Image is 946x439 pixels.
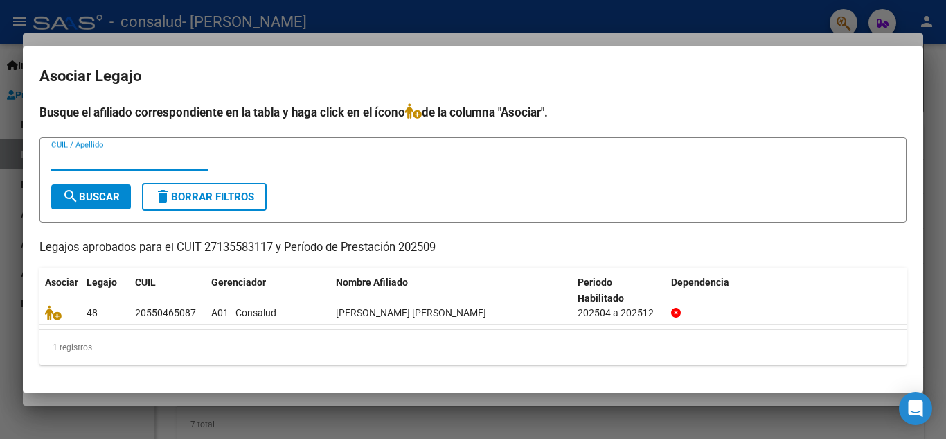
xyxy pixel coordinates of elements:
[211,277,266,288] span: Gerenciador
[671,277,729,288] span: Dependencia
[211,307,276,318] span: A01 - Consalud
[578,277,624,304] span: Periodo Habilitado
[135,277,156,288] span: CUIL
[142,183,267,211] button: Borrar Filtros
[39,268,81,313] datatable-header-cell: Asociar
[39,330,907,365] div: 1 registros
[39,103,907,121] h4: Busque el afiliado correspondiente en la tabla y haga click en el ícono de la columna "Asociar".
[87,277,117,288] span: Legajo
[130,268,206,313] datatable-header-cell: CUIL
[87,307,98,318] span: 48
[135,305,196,321] div: 20550465087
[578,305,660,321] div: 202504 a 202512
[336,307,486,318] span: FIGUEREDO FABRICIO BAUTISTA
[336,277,408,288] span: Nombre Afiliado
[51,184,131,209] button: Buscar
[39,239,907,257] p: Legajos aprobados para el CUIT 27135583117 y Período de Prestación 202509
[666,268,907,313] datatable-header-cell: Dependencia
[330,268,572,313] datatable-header-cell: Nombre Afiliado
[572,268,666,313] datatable-header-cell: Periodo Habilitado
[899,392,932,425] div: Open Intercom Messenger
[81,268,130,313] datatable-header-cell: Legajo
[39,63,907,89] h2: Asociar Legajo
[154,188,171,205] mat-icon: delete
[154,191,254,203] span: Borrar Filtros
[62,188,79,205] mat-icon: search
[62,191,120,203] span: Buscar
[206,268,330,313] datatable-header-cell: Gerenciador
[45,277,78,288] span: Asociar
